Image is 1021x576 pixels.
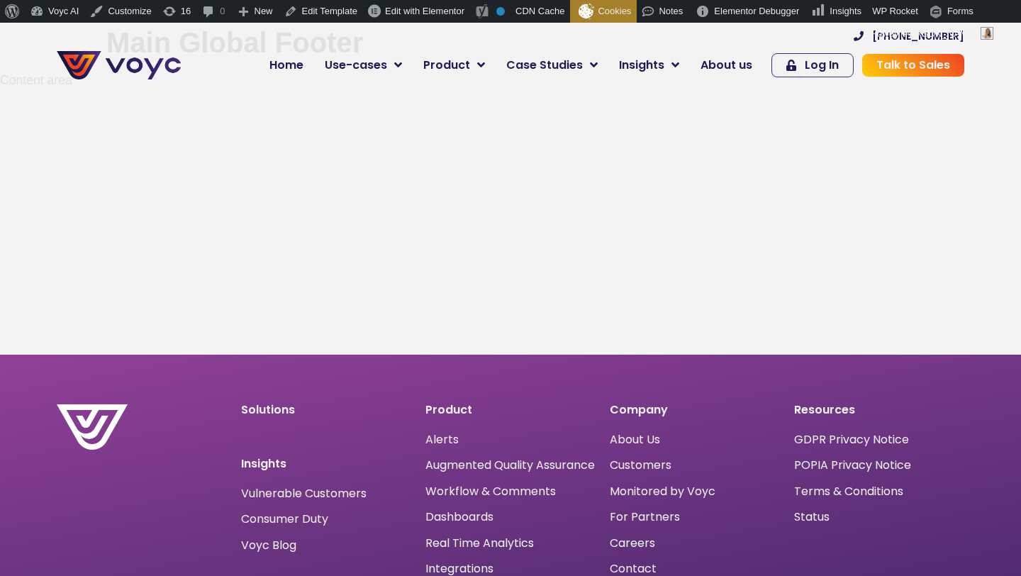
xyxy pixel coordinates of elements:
a: Log In [771,53,854,77]
span: Edit with Elementor [385,6,464,16]
span: Log In [805,60,839,71]
a: Case Studies [496,51,608,79]
p: Company [610,404,780,416]
span: Talk to Sales [876,60,950,71]
span: Insights [619,57,664,74]
a: Howdy, [866,23,999,45]
a: Use-cases [314,51,413,79]
a: Solutions [241,401,295,418]
a: Consumer Duty [241,514,328,525]
span: Product [423,57,470,74]
a: Augmented Quality Assurance [425,458,595,472]
a: [PHONE_NUMBER] [854,31,964,41]
img: voyc-full-logo [57,51,181,79]
span: Use-cases [325,57,387,74]
p: Product [425,404,596,416]
div: No index [496,7,505,16]
a: Vulnerable Customers [241,488,367,499]
p: Resources [794,404,964,416]
a: Home [259,51,314,79]
a: About us [690,51,763,79]
a: Product [413,51,496,79]
span: Home [269,57,303,74]
a: Insights [608,51,690,79]
p: Insights [241,458,411,470]
span: Case Studies [506,57,583,74]
a: Talk to Sales [862,54,964,77]
span: [PERSON_NAME] [900,28,976,39]
span: About us [701,57,752,74]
